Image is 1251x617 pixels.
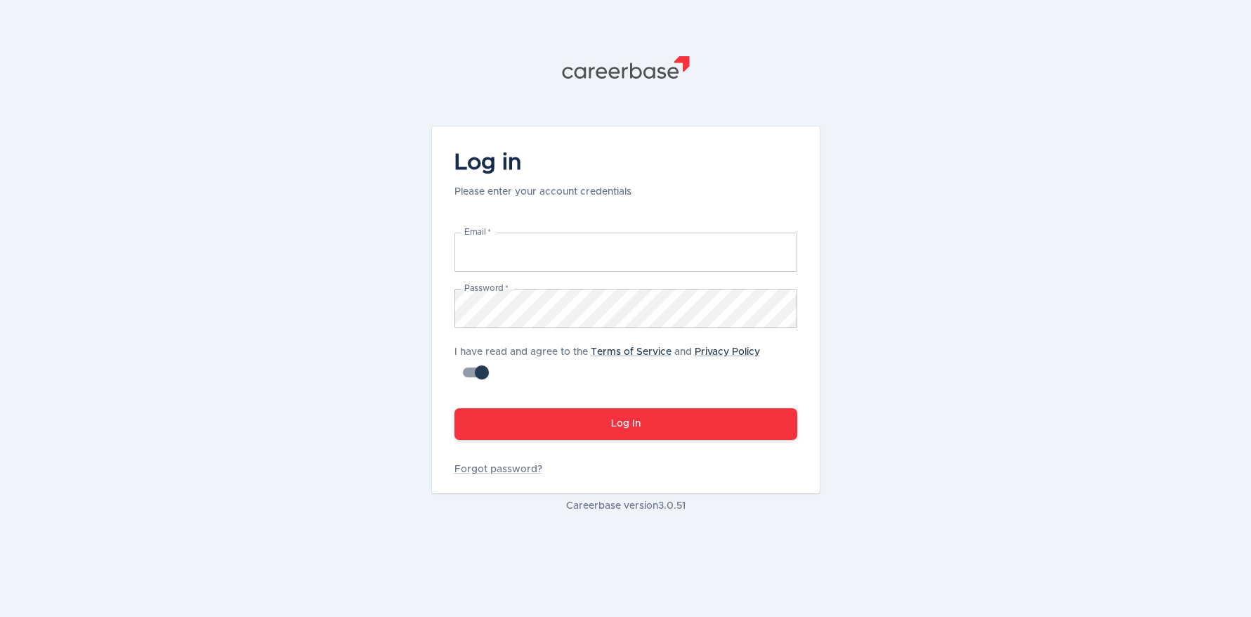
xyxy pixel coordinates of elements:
label: Password [464,282,508,294]
h4: Log in [454,149,631,177]
a: Privacy Policy [695,347,760,357]
p: I have read and agree to the and [454,345,797,359]
p: Please enter your account credentials [454,185,631,199]
label: Email [464,226,491,238]
a: Forgot password? [454,462,797,476]
button: Log In [454,408,797,440]
p: Careerbase version 3.0.51 [432,499,820,513]
a: Terms of Service [591,347,672,357]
